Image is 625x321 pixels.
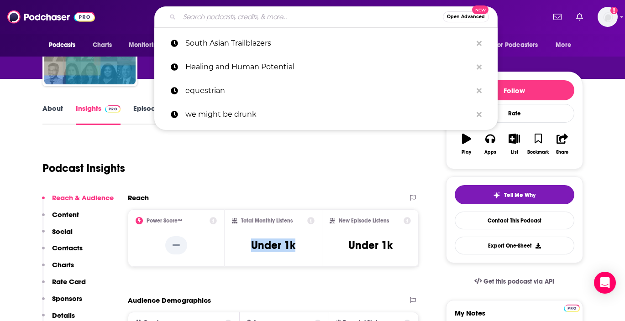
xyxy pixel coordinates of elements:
button: open menu [122,36,173,54]
p: Rate Card [52,277,86,286]
a: Episodes80 [133,104,177,125]
p: Details [52,311,75,320]
a: we might be drunk [154,103,498,126]
button: Play [455,128,478,160]
p: Reach & Audience [52,193,114,202]
button: Content [42,210,79,227]
svg: Add a profile image [610,7,618,14]
img: User Profile [598,7,618,27]
div: Search podcasts, credits, & more... [154,6,498,27]
button: open menu [549,36,583,54]
a: South Asian Trailblazers [154,31,498,55]
p: equestrian [185,79,472,103]
a: About [42,104,63,125]
span: Charts [93,39,112,52]
span: Logged in as alignPR [598,7,618,27]
button: Export One-Sheet [455,237,574,254]
button: Follow [455,80,574,100]
button: Share [550,128,574,160]
h2: Audience Demographics [128,296,211,305]
p: Sponsors [52,294,82,303]
input: Search podcasts, credits, & more... [179,10,443,24]
h2: Total Monthly Listens [241,217,293,224]
p: -- [165,236,187,254]
span: More [556,39,571,52]
button: Bookmark [526,128,550,160]
span: Open Advanced [447,15,485,19]
p: Contacts [52,243,83,252]
a: Charts [87,36,118,54]
h2: Power Score™ [147,217,182,224]
p: Healing and Human Potential [185,55,472,79]
h1: Podcast Insights [42,161,125,175]
span: For Podcasters [494,39,538,52]
p: Charts [52,260,74,269]
div: List [511,150,518,155]
button: Show profile menu [598,7,618,27]
h3: Under 1k [251,238,295,252]
button: open menu [42,36,88,54]
a: Get this podcast via API [467,270,562,293]
a: Contact This Podcast [455,212,574,229]
span: Monitoring [129,39,161,52]
h3: Under 1k [348,238,393,252]
div: Share [556,150,568,155]
span: New [472,5,488,14]
h2: Reach [128,193,149,202]
span: Get this podcast via API [483,278,554,285]
a: Healing and Human Potential [154,55,498,79]
button: Apps [478,128,502,160]
h2: New Episode Listens [339,217,389,224]
button: Charts [42,260,74,277]
span: Tell Me Why [504,192,536,199]
p: South Asian Trailblazers [185,31,472,55]
button: Reach & Audience [42,193,114,210]
span: Podcasts [49,39,76,52]
img: Podchaser Pro [564,305,580,312]
div: Bookmark [527,150,549,155]
button: open menu [488,36,551,54]
a: equestrian [154,79,498,103]
div: Apps [484,150,496,155]
button: tell me why sparkleTell Me Why [455,185,574,204]
div: Open Intercom Messenger [594,272,616,294]
button: Sponsors [42,294,82,311]
div: Play [462,150,471,155]
button: Rate Card [42,277,86,294]
img: Podchaser - Follow, Share and Rate Podcasts [7,8,95,26]
button: Social [42,227,73,244]
a: InsightsPodchaser Pro [76,104,121,125]
a: Show notifications dropdown [550,9,565,25]
button: List [502,128,526,160]
a: Pro website [564,303,580,312]
p: we might be drunk [185,103,472,126]
button: Open AdvancedNew [443,11,489,22]
div: Rate [455,104,574,123]
img: Podchaser Pro [105,105,121,113]
img: tell me why sparkle [493,192,500,199]
p: Content [52,210,79,219]
a: Show notifications dropdown [572,9,587,25]
button: Contacts [42,243,83,260]
p: Social [52,227,73,236]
